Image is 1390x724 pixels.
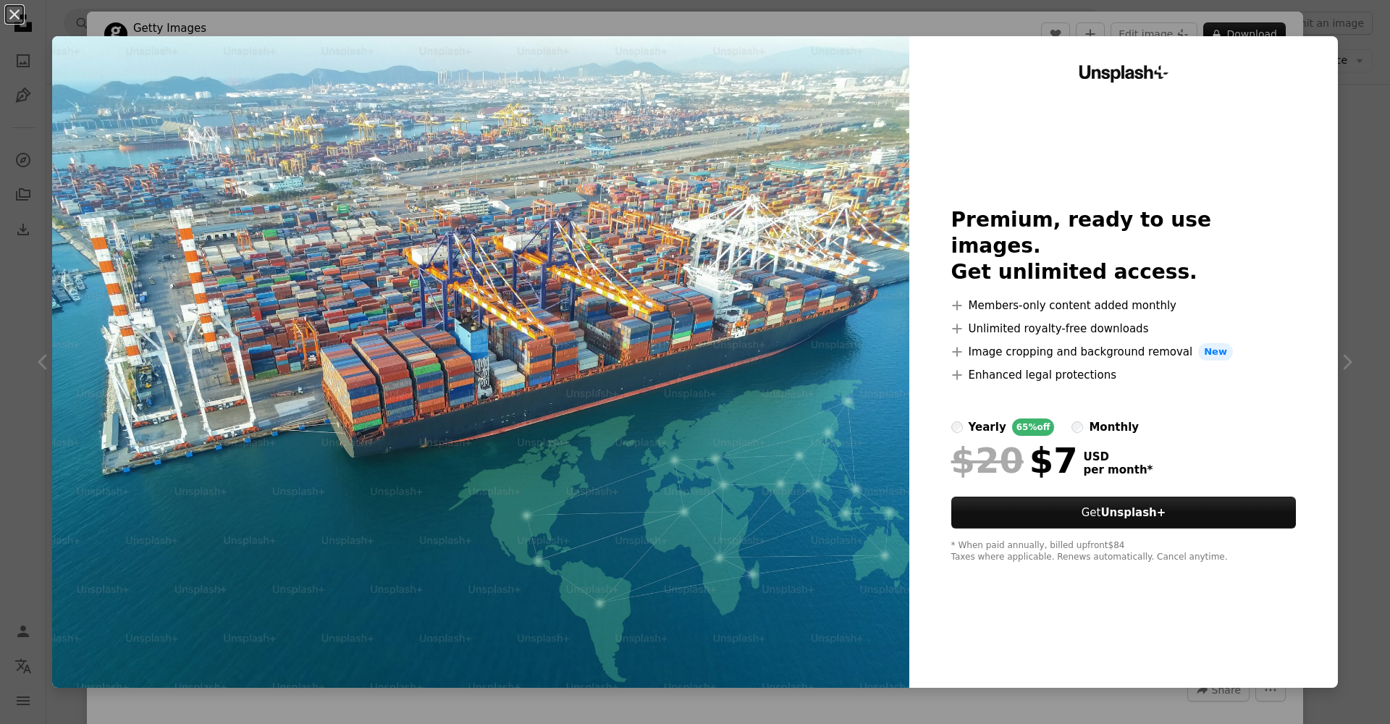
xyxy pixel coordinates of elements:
[1100,506,1166,519] strong: Unsplash+
[1198,343,1233,361] span: New
[951,540,1297,563] div: * When paid annually, billed upfront $84 Taxes where applicable. Renews automatically. Cancel any...
[951,297,1297,314] li: Members-only content added monthly
[951,343,1297,361] li: Image cropping and background removal
[951,421,963,433] input: yearly65%off
[951,497,1297,529] button: GetUnsplash+
[951,366,1297,384] li: Enhanced legal protections
[1084,450,1153,463] span: USD
[951,207,1297,285] h2: Premium, ready to use images. Get unlimited access.
[1084,463,1153,476] span: per month *
[951,442,1024,479] span: $20
[1071,421,1083,433] input: monthly
[951,320,1297,337] li: Unlimited royalty-free downloads
[969,418,1006,436] div: yearly
[1012,418,1055,436] div: 65% off
[1089,418,1139,436] div: monthly
[951,442,1078,479] div: $7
